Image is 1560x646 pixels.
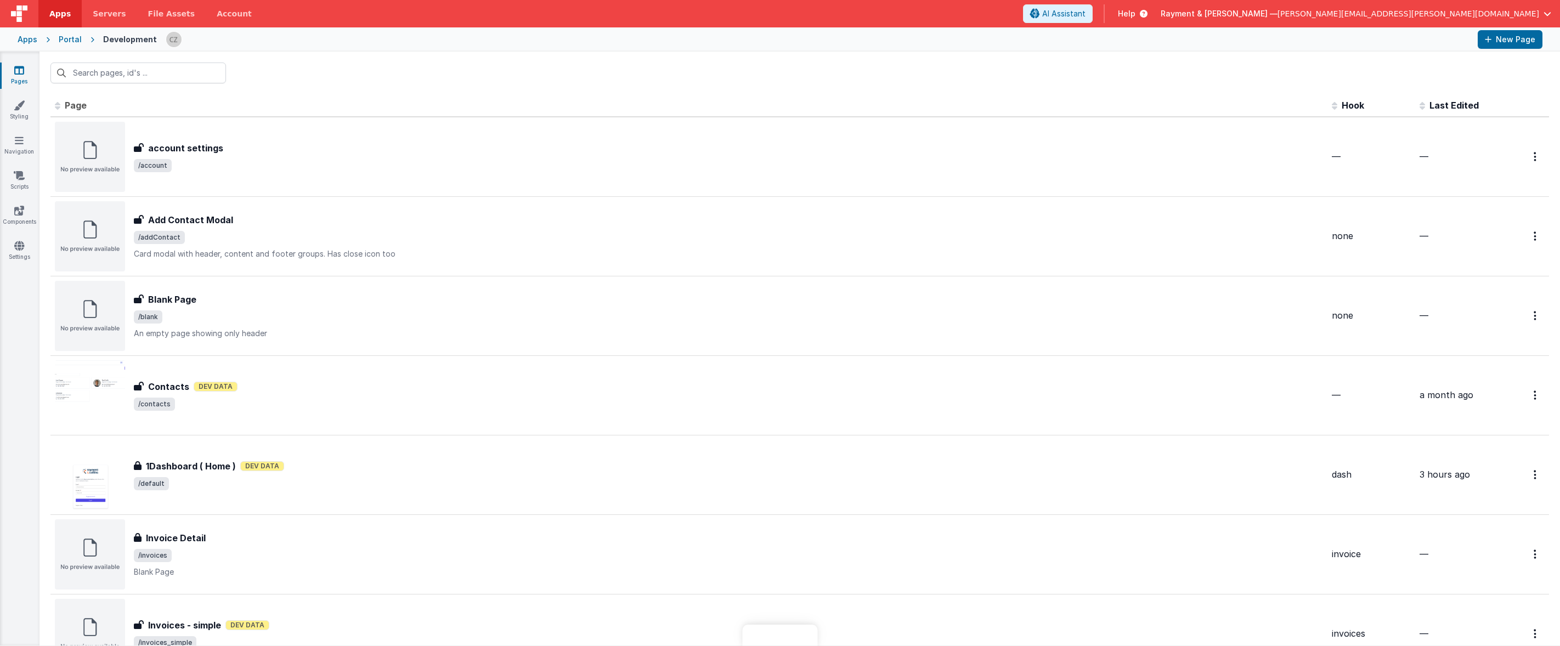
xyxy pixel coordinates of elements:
[148,8,195,19] span: File Assets
[50,63,226,83] input: Search pages, id's ...
[148,619,221,632] h3: Invoices - simple
[148,293,196,306] h3: Blank Page
[1429,100,1479,111] span: Last Edited
[1527,543,1545,565] button: Options
[103,34,157,45] div: Development
[59,34,82,45] div: Portal
[1023,4,1093,23] button: AI Assistant
[134,549,172,562] span: /invoices
[240,461,284,471] span: Dev Data
[1420,469,1470,480] span: 3 hours ago
[93,8,126,19] span: Servers
[166,32,182,47] img: b4a104e37d07c2bfba7c0e0e4a273d04
[1042,8,1086,19] span: AI Assistant
[134,248,1323,259] p: Card modal with header, content and footer groups. Has close icon too
[1118,8,1135,19] span: Help
[1527,384,1545,406] button: Options
[1332,468,1411,481] div: dash
[134,231,185,244] span: /addContact
[1478,30,1542,49] button: New Page
[146,531,206,545] h3: Invoice Detail
[225,620,269,630] span: Dev Data
[1527,145,1545,168] button: Options
[1332,151,1341,162] span: —
[1342,100,1364,111] span: Hook
[1161,8,1551,19] button: Rayment & [PERSON_NAME] — [PERSON_NAME][EMAIL_ADDRESS][PERSON_NAME][DOMAIN_NAME]
[1527,304,1545,327] button: Options
[1420,310,1428,321] span: —
[148,141,223,155] h3: account settings
[1420,389,1473,400] span: a month ago
[146,460,236,473] h3: 1Dashboard ( Home )
[18,34,37,45] div: Apps
[1420,548,1428,559] span: —
[1527,225,1545,247] button: Options
[134,566,1323,577] p: Blank Page
[148,380,189,393] h3: Contacts
[1420,230,1428,241] span: —
[65,100,87,111] span: Page
[1332,309,1411,322] div: none
[49,8,71,19] span: Apps
[1527,463,1545,486] button: Options
[1161,8,1278,19] span: Rayment & [PERSON_NAME] —
[1332,230,1411,242] div: none
[1527,622,1545,645] button: Options
[134,328,1323,339] p: An empty page showing only header
[1278,8,1539,19] span: [PERSON_NAME][EMAIL_ADDRESS][PERSON_NAME][DOMAIN_NAME]
[148,213,233,226] h3: Add Contact Modal
[1420,628,1428,639] span: —
[1332,389,1341,400] span: —
[194,382,238,392] span: Dev Data
[134,477,169,490] span: /default
[1332,548,1411,560] div: invoice
[1332,627,1411,640] div: invoices
[1420,151,1428,162] span: —
[134,159,172,172] span: /account
[134,398,175,411] span: /contacts
[134,310,162,324] span: /blank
